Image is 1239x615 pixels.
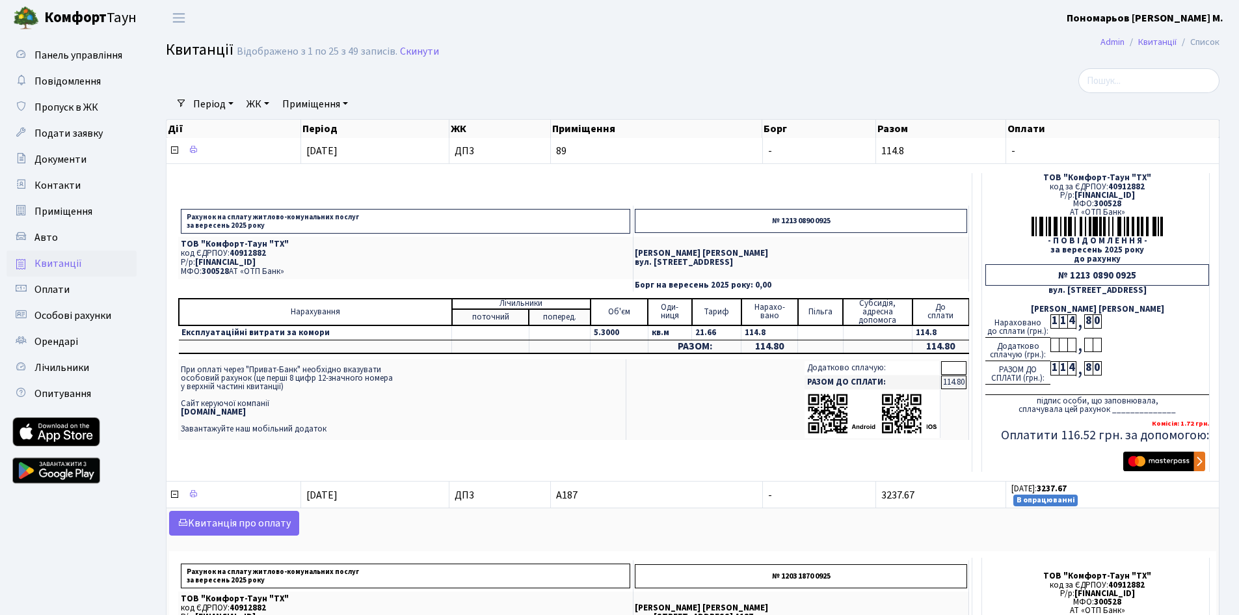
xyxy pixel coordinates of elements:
[241,93,274,115] a: ЖК
[985,286,1209,295] div: вул. [STREET_ADDRESS]
[692,299,741,325] td: Тариф
[34,387,91,401] span: Опитування
[1059,361,1067,376] div: 1
[1059,314,1067,329] div: 1
[167,120,301,138] th: Дії
[635,281,967,290] p: Борг на вересень 2025 року: 0,00
[449,120,551,138] th: ЖК
[1108,181,1145,193] span: 40912882
[1006,120,1219,138] th: Оплати
[985,361,1050,385] div: РАЗОМ ДО СПЛАТИ (грн.):
[741,299,798,325] td: Нарахо- вано
[400,46,439,58] a: Скинути
[34,48,122,62] span: Панель управління
[985,314,1050,338] div: Нараховано до сплати (грн.):
[7,198,137,225] a: Приміщення
[44,7,137,29] span: Таун
[301,120,449,138] th: Період
[7,225,137,251] a: Авто
[1084,314,1093,329] div: 8
[179,325,452,340] td: Експлуатаційні витрати за комори
[762,120,875,138] th: Борг
[985,246,1209,254] div: за вересень 2025 року
[635,209,967,233] p: № 1213 0890 0925
[1093,314,1101,329] div: 0
[807,392,937,435] img: apps-qrcodes.png
[178,359,626,439] td: При оплаті через "Приват-Банк" необхідно вказувати особовий рахунок (це перші 8 цифр 12-значного ...
[881,144,904,158] span: 114.8
[768,144,772,158] span: -
[876,120,1006,138] th: Разом
[195,256,256,268] span: [FINANCIAL_ID]
[163,7,195,29] button: Переключити навігацію
[1094,596,1121,608] span: 300528
[34,256,82,271] span: Квитанції
[181,240,630,249] p: ТОВ "Комфорт-Таун "ТХ"
[798,299,843,325] td: Пільга
[1067,314,1076,329] div: 4
[181,595,630,603] p: ТОВ "Комфорт-Таун "ТХ"
[1094,198,1121,210] span: 300528
[1123,452,1205,471] img: Masterpass
[913,340,969,353] td: 114.80
[985,572,1209,581] div: ТОВ "Комфорт-Таун "ТХ"
[881,488,914,502] span: 3237.67
[551,120,763,138] th: Приміщення
[34,152,87,167] span: Документи
[306,144,338,158] span: [DATE]
[452,309,529,325] td: поточний
[1037,483,1067,495] b: 3237.67
[1074,189,1135,201] span: [FINANCIAL_ID]
[34,361,89,375] span: Лічильники
[913,325,969,340] td: 114.8
[1076,361,1084,376] div: ,
[843,299,912,325] td: Субсидія, адресна допомога
[7,277,137,303] a: Оплати
[768,488,772,502] span: -
[188,93,239,115] a: Період
[635,249,967,258] p: [PERSON_NAME] [PERSON_NAME]
[34,178,81,193] span: Контакти
[34,335,78,349] span: Орендарі
[805,361,940,375] td: Додатково сплачую:
[181,249,630,258] p: код ЄДРПОУ:
[941,376,966,389] td: 114.80
[985,237,1209,245] div: - П О В І Д О М Л Е Н Н Я -
[1013,495,1078,506] small: В опрацюванні
[1067,361,1076,376] div: 4
[452,299,591,309] td: Лічильники
[985,598,1209,607] div: МФО:
[34,230,58,245] span: Авто
[985,191,1209,200] div: Р/р:
[1138,35,1177,49] a: Квитанції
[34,100,98,115] span: Пропуск в ЖК
[34,282,70,297] span: Оплати
[635,564,967,588] p: № 1203 1870 0925
[985,264,1209,286] div: № 1213 0890 0925
[635,258,967,267] p: вул. [STREET_ADDRESS]
[277,93,353,115] a: Приміщення
[648,340,741,353] td: РАЗОМ:
[1081,29,1239,56] nav: breadcrumb
[985,581,1209,590] div: код за ЄДРПОУ:
[181,406,246,418] b: [DOMAIN_NAME]
[181,604,630,612] p: код ЄДРПОУ:
[306,488,338,502] span: [DATE]
[648,299,691,325] td: Оди- ниця
[1084,361,1093,376] div: 8
[1076,314,1084,329] div: ,
[556,490,757,500] span: А187
[913,299,969,325] td: До cплати
[34,74,101,89] span: Повідомлення
[985,200,1209,208] div: МФО:
[7,381,137,407] a: Опитування
[985,174,1209,182] div: ТОВ "Комфорт-Таун "ТХ"
[1050,314,1059,329] div: 1
[455,146,545,156] span: ДП3
[529,309,590,325] td: поперед.
[181,267,630,276] p: МФО: АТ «ОТП Банк»
[1050,361,1059,376] div: 1
[1100,35,1125,49] a: Admin
[1076,338,1084,353] div: ,
[985,590,1209,598] div: Р/р:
